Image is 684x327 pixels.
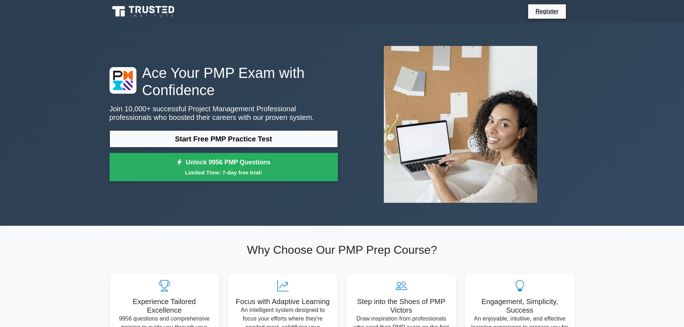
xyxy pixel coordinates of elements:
a: Start Free PMP Practice Test [110,130,338,148]
a: Register [531,7,563,16]
h5: Experience Tailored Excellence [115,297,214,314]
h5: Engagement, Simplicity, Success [471,297,569,314]
p: Join 10,000+ successful Project Management Professional professionals who boosted their careers w... [110,104,338,122]
a: Unlock 9956 PMP QuestionsLimited Time: 7-day free trial! [110,153,338,182]
h5: Step into the Shoes of PMP Victors [352,297,451,314]
h1: Ace Your PMP Exam with Confidence [110,64,338,99]
small: Limited Time: 7-day free trial! [118,168,329,177]
h5: Focus with Adaptive Learning [234,297,332,306]
h2: Why Choose Our PMP Prep Course? [110,243,575,257]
